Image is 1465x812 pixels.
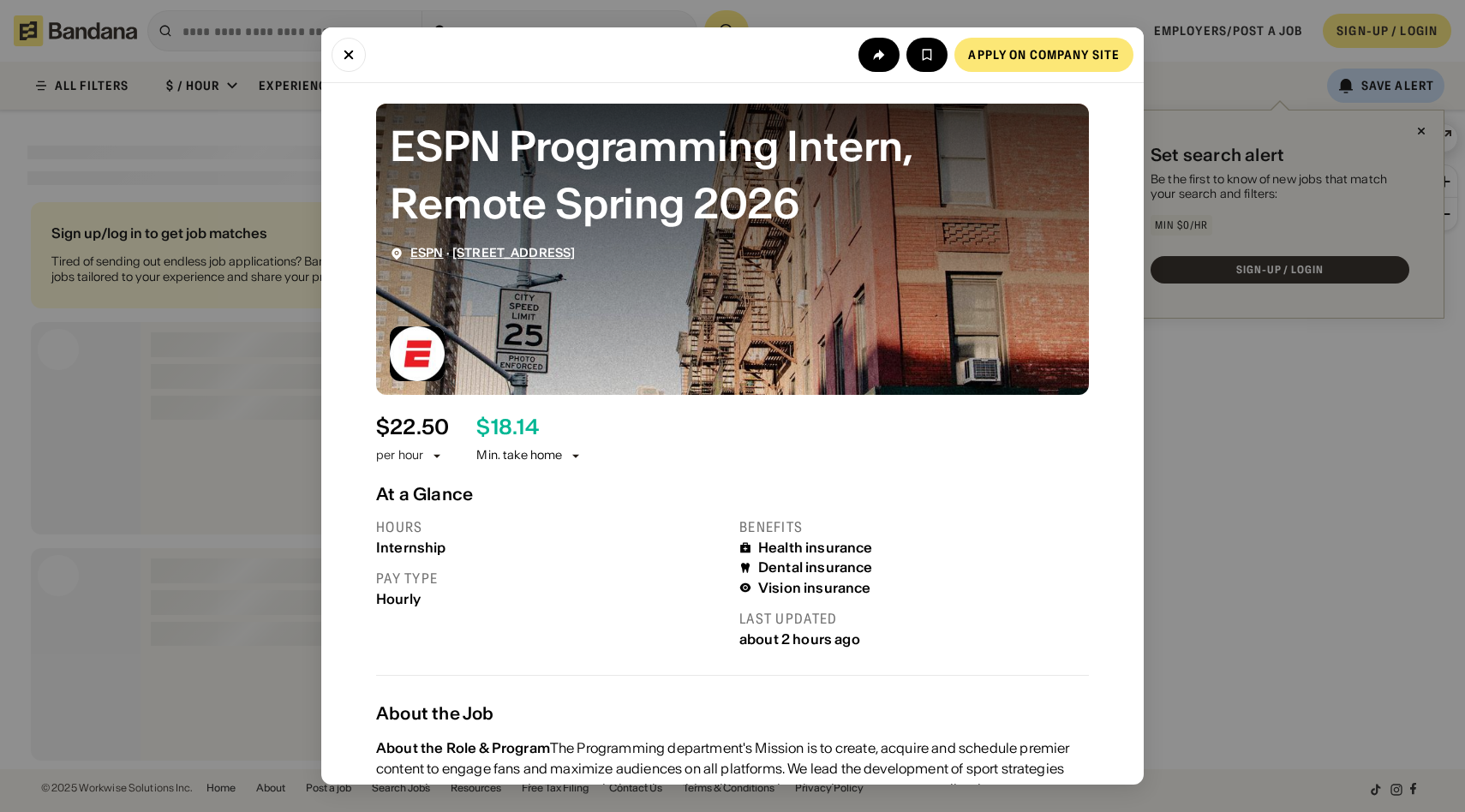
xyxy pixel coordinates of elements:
[968,49,1120,61] div: Apply on company site
[376,703,1089,724] div: About the Job
[410,245,444,260] a: ESPN
[376,415,449,440] div: $ 22.50
[390,117,1075,232] div: ESPN Programming Intern, Remote Spring 2026
[739,518,1089,536] div: Benefits
[332,38,366,72] button: Close
[758,559,873,576] div: Dental insurance
[376,484,1089,505] div: At a Glance
[390,326,445,381] img: ESPN logo
[376,447,423,464] div: per hour
[452,245,575,260] a: [STREET_ADDRESS]
[376,518,726,536] div: Hours
[376,540,726,556] div: Internship
[739,610,1089,628] div: Last updated
[376,739,550,756] div: About the Role & Program
[476,415,538,440] div: $ 18.14
[376,591,726,607] div: Hourly
[758,540,873,556] div: Health insurance
[376,570,726,588] div: Pay type
[476,447,583,464] div: Min. take home
[739,631,1089,648] div: about 2 hours ago
[758,580,871,596] div: Vision insurance
[410,246,575,260] div: ·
